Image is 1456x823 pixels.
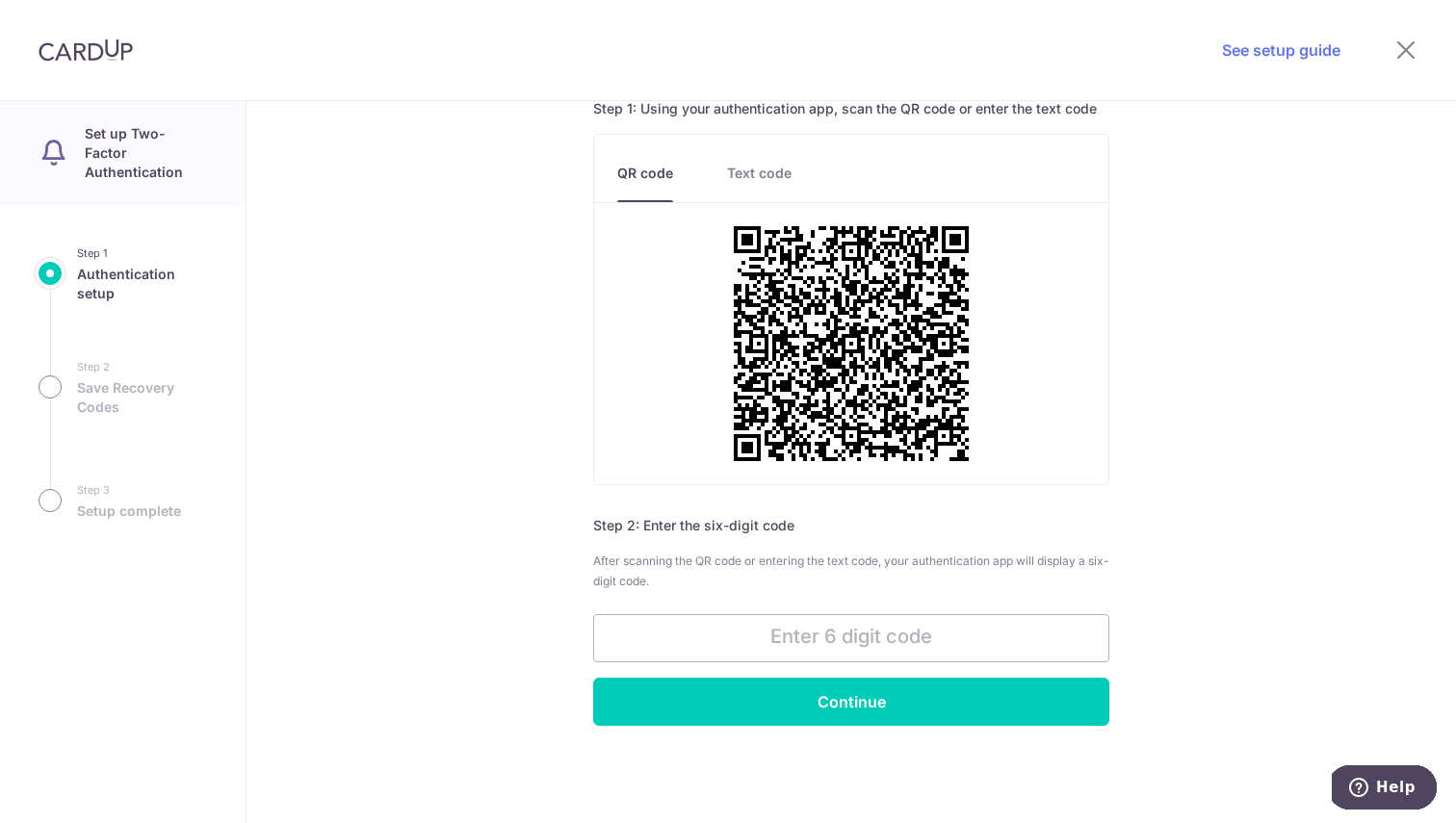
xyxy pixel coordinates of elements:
span: Help [44,13,84,31]
small: Step 2 [77,357,207,376]
small: Step 1 [77,244,207,263]
span: Save Recovery Codes [77,378,207,417]
input: Enter 6 digit code [593,614,1109,662]
input: Continue [593,678,1109,726]
a: QR code [617,164,673,202]
span: After scanning the QR code or entering the text code, your authentication app will display a six-... [593,553,1109,588]
img: CardUp [39,39,133,62]
p: Set up Two-Factor Authentication [85,124,207,182]
iframe: Opens a widget where you can find more information [1332,765,1437,813]
a: See setup guide [1222,39,1340,62]
h6: Step 1: Using your authentication app, scan the QR code or enter the text code [593,99,1109,118]
small: Step 3 [77,480,181,500]
h6: Step 2: Enter the six-digit code [593,516,1109,535]
span: Authentication setup [77,265,207,303]
a: Text code [727,164,792,202]
span: Setup complete [77,502,181,521]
